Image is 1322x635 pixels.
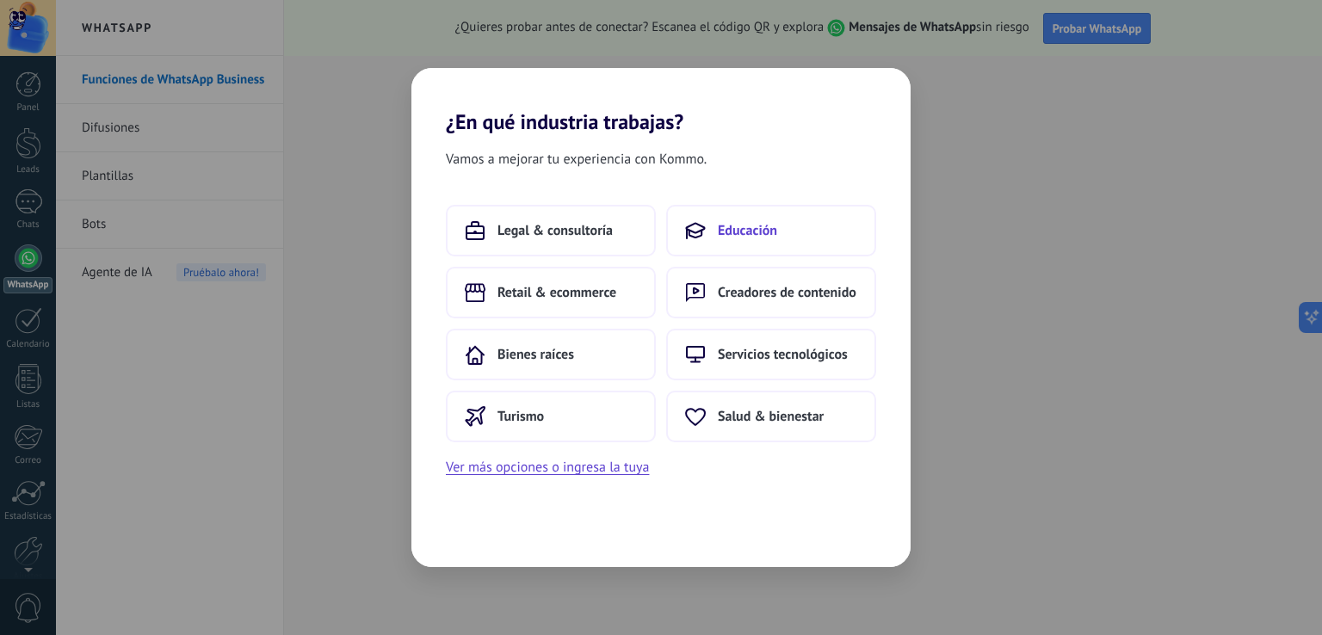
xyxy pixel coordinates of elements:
span: Educación [718,222,777,239]
button: Bienes raíces [446,329,656,380]
span: Vamos a mejorar tu experiencia con Kommo. [446,148,707,170]
button: Salud & bienestar [666,391,876,442]
span: Turismo [497,408,544,425]
button: Legal & consultoría [446,205,656,256]
button: Creadores de contenido [666,267,876,318]
button: Turismo [446,391,656,442]
span: Servicios tecnológicos [718,346,848,363]
button: Servicios tecnológicos [666,329,876,380]
span: Creadores de contenido [718,284,856,301]
span: Salud & bienestar [718,408,824,425]
h2: ¿En qué industria trabajas? [411,68,911,134]
button: Retail & ecommerce [446,267,656,318]
span: Bienes raíces [497,346,574,363]
span: Legal & consultoría [497,222,613,239]
span: Retail & ecommerce [497,284,616,301]
button: Educación [666,205,876,256]
button: Ver más opciones o ingresa la tuya [446,456,649,478]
